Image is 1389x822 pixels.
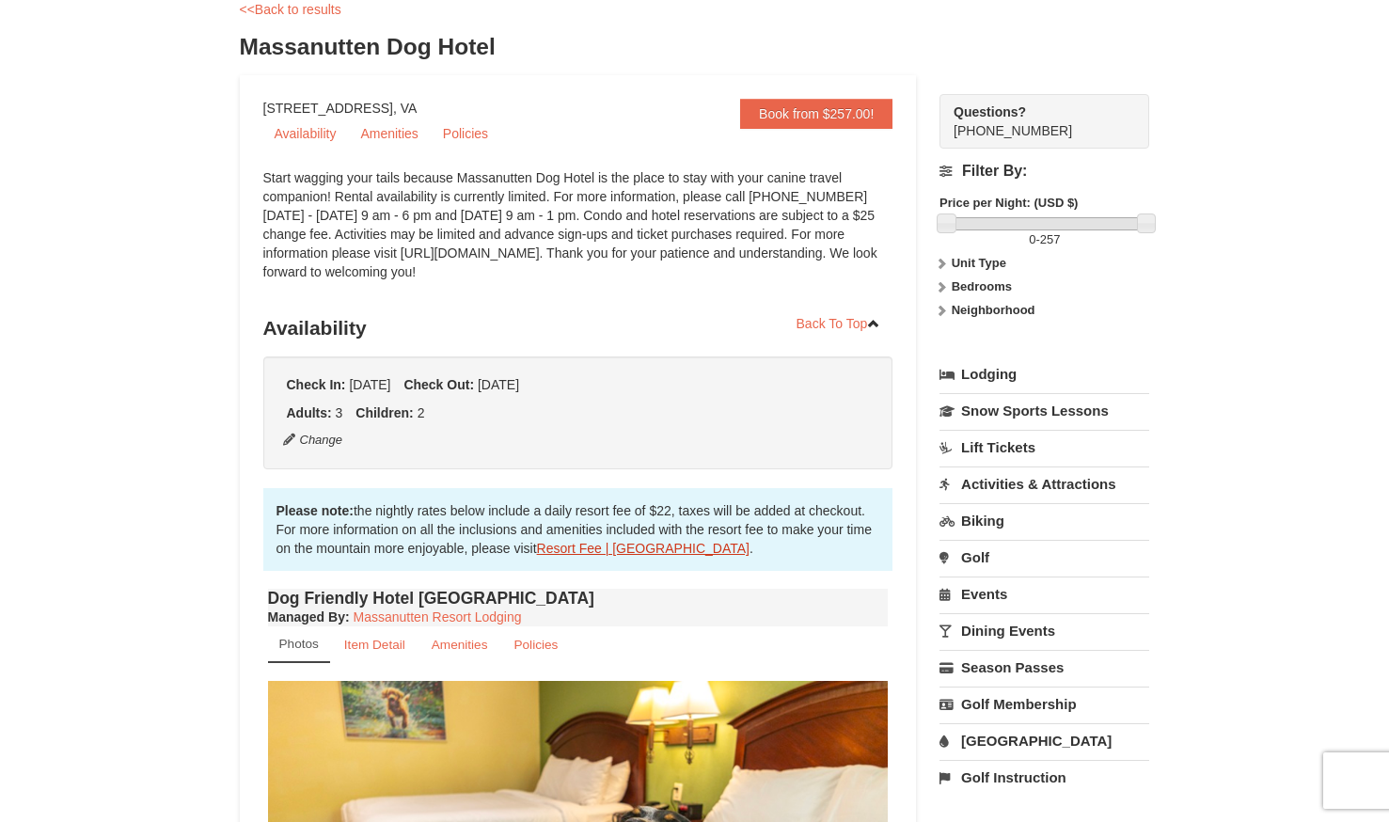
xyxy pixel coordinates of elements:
[537,541,750,556] a: Resort Fee | [GEOGRAPHIC_DATA]
[939,503,1149,538] a: Biking
[268,609,350,624] strong: :
[432,638,488,652] small: Amenities
[263,168,893,300] div: Start wagging your tails because Massanutten Dog Hotel is the place to stay with your canine trav...
[263,488,893,571] div: the nightly rates below include a daily resort fee of $22, taxes will be added at checkout. For m...
[432,119,499,148] a: Policies
[954,104,1026,119] strong: Questions?
[336,405,343,420] span: 3
[939,393,1149,428] a: Snow Sports Lessons
[355,405,413,420] strong: Children:
[240,28,1150,66] h3: Massanutten Dog Hotel
[403,377,474,392] strong: Check Out:
[939,613,1149,648] a: Dining Events
[939,540,1149,575] a: Golf
[952,256,1006,270] strong: Unit Type
[240,2,341,17] a: <<Back to results
[740,99,892,129] a: Book from $257.00!
[939,723,1149,758] a: [GEOGRAPHIC_DATA]
[354,609,522,624] a: Massanutten Resort Lodging
[344,638,405,652] small: Item Detail
[287,377,346,392] strong: Check In:
[1040,232,1061,246] span: 257
[276,503,354,518] strong: Please note:
[939,357,1149,391] a: Lodging
[349,377,390,392] span: [DATE]
[501,626,570,663] a: Policies
[939,687,1149,721] a: Golf Membership
[784,309,893,338] a: Back To Top
[952,303,1035,317] strong: Neighborhood
[282,430,344,451] button: Change
[268,626,330,663] a: Photos
[332,626,418,663] a: Item Detail
[279,637,319,651] small: Photos
[1029,232,1035,246] span: 0
[939,430,1149,465] a: Lift Tickets
[263,309,893,347] h3: Availability
[954,103,1115,138] span: [PHONE_NUMBER]
[419,626,500,663] a: Amenities
[349,119,429,148] a: Amenities
[952,279,1012,293] strong: Bedrooms
[939,577,1149,611] a: Events
[263,119,348,148] a: Availability
[268,589,889,608] h4: Dog Friendly Hotel [GEOGRAPHIC_DATA]
[478,377,519,392] span: [DATE]
[939,230,1149,249] label: -
[418,405,425,420] span: 2
[939,650,1149,685] a: Season Passes
[939,163,1149,180] h4: Filter By:
[513,638,558,652] small: Policies
[939,196,1078,210] strong: Price per Night: (USD $)
[287,405,332,420] strong: Adults:
[268,609,345,624] span: Managed By
[939,760,1149,795] a: Golf Instruction
[939,466,1149,501] a: Activities & Attractions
